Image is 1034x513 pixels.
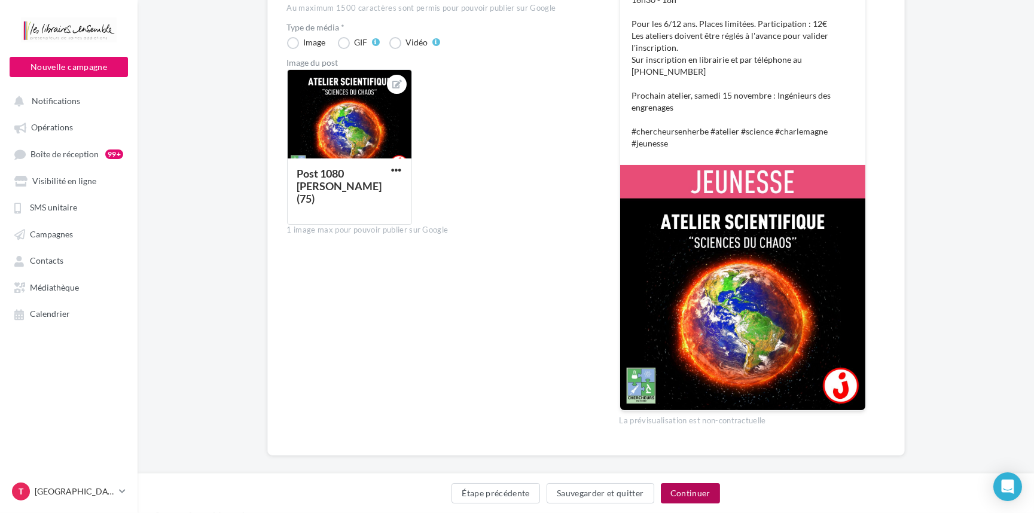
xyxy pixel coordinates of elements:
[30,149,99,159] span: Boîte de réception
[7,303,130,324] a: Calendrier
[30,282,79,292] span: Médiathèque
[547,483,654,503] button: Sauvegarder et quitter
[355,38,368,47] div: GIF
[993,472,1022,501] div: Open Intercom Messenger
[7,116,130,138] a: Opérations
[30,229,73,239] span: Campagnes
[620,411,866,426] div: La prévisualisation est non-contractuelle
[30,203,77,213] span: SMS unitaire
[452,483,540,503] button: Étape précédente
[32,176,96,186] span: Visibilité en ligne
[406,38,428,47] div: Vidéo
[287,59,600,67] div: Image du post
[287,225,600,236] div: 1 image max pour pouvoir publier sur Google
[7,143,130,165] a: Boîte de réception99+
[7,196,130,218] a: SMS unitaire
[304,38,326,47] div: Image
[10,480,128,503] a: T [GEOGRAPHIC_DATA]
[7,223,130,245] a: Campagnes
[30,256,63,266] span: Contacts
[297,167,382,205] div: Post 1080 [PERSON_NAME] (75)
[661,483,720,503] button: Continuer
[31,123,73,133] span: Opérations
[19,485,23,497] span: T
[30,309,70,319] span: Calendrier
[7,90,126,111] button: Notifications
[105,149,123,159] div: 99+
[7,249,130,271] a: Contacts
[32,96,80,106] span: Notifications
[287,23,600,32] label: Type de média *
[7,276,130,298] a: Médiathèque
[35,485,114,497] p: [GEOGRAPHIC_DATA]
[287,3,600,14] div: Au maximum 1500 caractères sont permis pour pouvoir publier sur Google
[10,57,128,77] button: Nouvelle campagne
[7,170,130,191] a: Visibilité en ligne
